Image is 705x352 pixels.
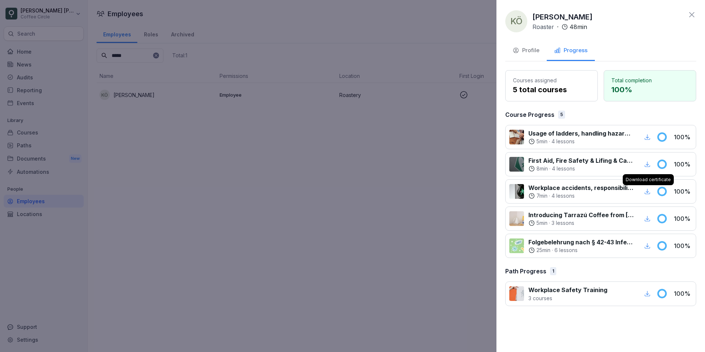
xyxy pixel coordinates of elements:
p: 25 min [536,247,550,254]
p: Usage of ladders, handling hazardous substances, and working with a screen [528,129,634,138]
p: Courses assigned [513,76,590,84]
button: Progress [547,41,595,61]
div: · [528,192,634,200]
p: 100 % [674,241,692,250]
button: Profile [505,41,547,61]
p: Course Progress [505,110,554,119]
p: 48 min [570,22,587,31]
p: Total completion [611,76,688,84]
p: 100 % [611,84,688,95]
p: 4 lessons [552,165,575,172]
div: 5 [558,111,565,119]
div: Download certificate [623,174,674,185]
p: 100 % [674,289,692,298]
p: 5 min [536,138,547,145]
div: · [528,165,634,172]
div: Progress [554,46,587,55]
p: First Aid, Fire Safety & Lifing & Carrying Loads [528,156,634,165]
p: 4 lessons [552,192,575,200]
p: 100 % [674,160,692,169]
p: 7 min [536,192,547,200]
p: Workplace Safety Training [528,285,607,294]
p: 8 min [536,165,548,172]
p: 3 lessons [552,219,574,227]
div: KÖ [505,10,527,32]
div: · [528,219,634,227]
p: Roaster [532,22,554,31]
p: Workplace accidents, responsibilities of employees and employers & safety signage [528,183,634,192]
p: 6 lessons [554,247,578,254]
div: · [528,138,634,145]
div: 1 [550,267,556,275]
div: Profile [513,46,539,55]
p: Path Progress [505,267,546,276]
p: 100 % [674,133,692,141]
div: · [532,22,587,31]
p: Folgebelehrung nach § 42-43 Infektionsschutzgesetz (IfSG) [528,238,634,247]
p: 5 min [536,219,547,227]
p: 3 courses [528,294,607,302]
p: 4 lessons [552,138,575,145]
p: 100 % [674,214,692,223]
p: 100 % [674,187,692,196]
p: [PERSON_NAME] [532,11,593,22]
p: 5 total courses [513,84,590,95]
p: Introducing Tarrazú Coffee from [GEOGRAPHIC_DATA] [528,211,634,219]
div: · [528,247,634,254]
